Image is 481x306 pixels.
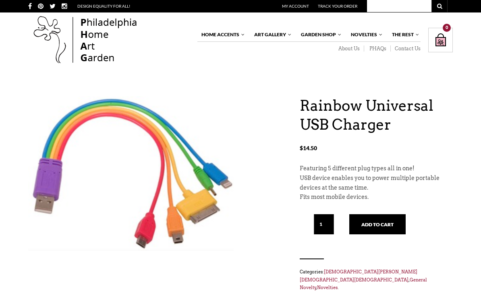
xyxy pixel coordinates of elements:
[317,285,338,290] a: Novelties
[391,45,421,52] a: Contact Us
[282,4,309,8] a: My Account
[300,145,317,151] bdi: 14.50
[364,45,391,52] a: PHAQs
[300,96,453,134] h1: Rainbow Universal USB Charger
[300,145,303,151] span: $
[300,267,453,292] span: Categories: , , .
[318,4,357,8] a: Track Your Order
[300,269,417,283] a: [DEMOGRAPHIC_DATA][PERSON_NAME][DEMOGRAPHIC_DATA][DEMOGRAPHIC_DATA]
[347,28,383,41] a: Novelties
[443,24,451,32] div: 0
[314,214,334,234] input: Qty
[349,214,406,234] button: Add to cart
[300,192,453,202] p: Fits most mobile devices.
[300,164,453,174] p: Featuring 5 different plug types all in one!
[297,28,342,41] a: Garden Shop
[388,28,420,41] a: The Rest
[333,45,364,52] a: About Us
[250,28,292,41] a: Art Gallery
[197,28,245,41] a: Home Accents
[300,174,453,193] p: USB device enables you to power multiple portable devices at the same time.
